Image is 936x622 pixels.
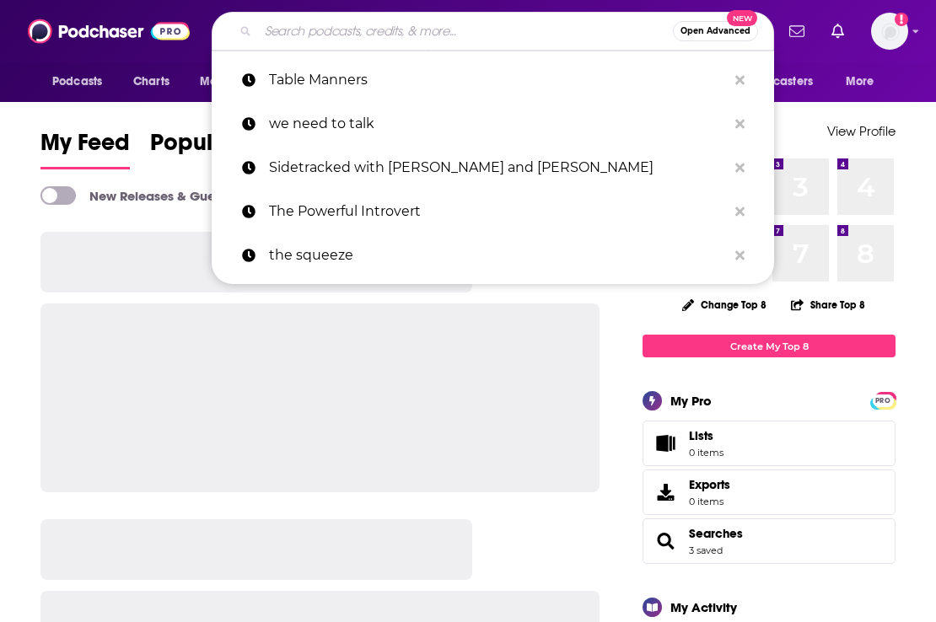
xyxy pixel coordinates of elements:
span: Exports [648,480,682,504]
button: Open AdvancedNew [673,21,758,41]
span: Open Advanced [680,27,750,35]
span: Lists [689,428,724,443]
p: Table Manners [269,58,727,102]
div: Search podcasts, credits, & more... [212,12,774,51]
span: Lists [689,428,713,443]
span: Searches [643,518,896,564]
a: Show notifications dropdown [825,17,851,46]
a: Charts [122,66,180,98]
span: PRO [873,394,893,407]
a: Lists [643,421,896,466]
span: Exports [689,477,730,492]
button: open menu [188,66,282,98]
button: Share Top 8 [790,288,866,321]
svg: Add a profile image [895,13,908,26]
input: Search podcasts, credits, & more... [258,18,673,45]
a: The Powerful Introvert [212,190,774,233]
a: Popular Feed [150,128,293,169]
a: Create My Top 8 [643,335,896,357]
a: Table Manners [212,58,774,102]
span: Podcasts [52,70,102,94]
a: Exports [643,469,896,515]
img: Podchaser - Follow, Share and Rate Podcasts [28,15,190,47]
a: View Profile [827,123,896,139]
a: Show notifications dropdown [783,17,811,46]
a: Sidetracked with [PERSON_NAME] and [PERSON_NAME] [212,146,774,190]
img: User Profile [871,13,908,50]
a: PRO [873,394,893,406]
a: My Feed [40,128,130,169]
div: My Pro [670,393,712,409]
span: Logged in as alignPR [871,13,908,50]
span: Lists [648,432,682,455]
a: the squeeze [212,233,774,277]
span: Popular Feed [150,128,293,167]
a: 3 saved [689,544,723,556]
span: New [727,10,757,26]
span: 0 items [689,496,730,507]
button: open menu [834,66,896,98]
a: we need to talk [212,102,774,146]
span: Charts [133,70,169,94]
button: open menu [40,66,124,98]
span: 0 items [689,447,724,458]
span: Monitoring [200,70,260,94]
p: Sidetracked with Annie and Nick [269,146,727,190]
p: The Powerful Introvert [269,190,727,233]
a: Searches [648,529,682,553]
p: the squeeze [269,233,727,277]
button: Change Top 8 [672,294,777,315]
button: open menu [721,66,837,98]
div: My Activity [670,599,737,615]
span: More [846,70,874,94]
a: Searches [689,526,743,541]
span: My Feed [40,128,130,167]
p: we need to talk [269,102,727,146]
button: Show profile menu [871,13,908,50]
a: New Releases & Guests Only [40,186,262,205]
